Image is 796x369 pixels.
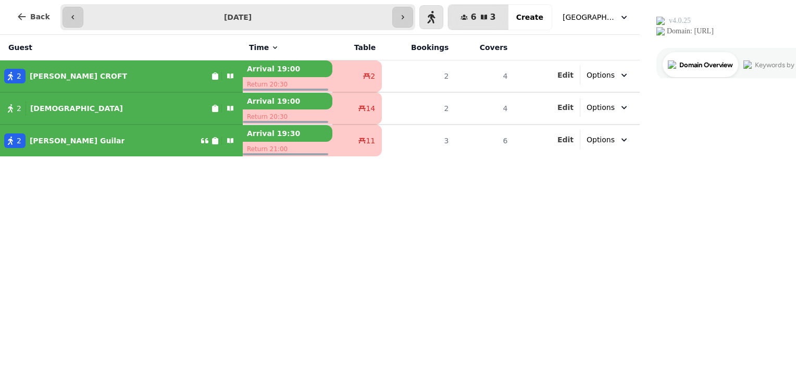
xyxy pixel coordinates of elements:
[382,125,455,156] td: 3
[580,98,636,117] button: Options
[370,71,375,81] span: 2
[8,4,58,29] button: Back
[587,102,615,113] span: Options
[243,109,332,124] p: Return 20:30
[29,17,51,25] div: v 4.0.25
[243,125,332,142] p: Arrival 19:30
[490,13,496,21] span: 3
[382,60,455,93] td: 2
[556,8,636,27] button: [GEOGRAPHIC_DATA], [GEOGRAPHIC_DATA]
[580,66,636,84] button: Options
[249,42,269,53] span: Time
[249,42,279,53] button: Time
[587,70,615,80] span: Options
[17,103,21,114] span: 2
[448,5,508,30] button: 63
[27,27,74,35] div: Domain: [URL]
[557,136,574,143] span: Edit
[243,60,332,77] p: Arrival 19:00
[28,60,36,69] img: tab_domain_overview_orange.svg
[587,134,615,145] span: Options
[17,27,25,35] img: website_grey.svg
[455,35,514,60] th: Covers
[243,142,332,156] p: Return 21:00
[17,71,21,81] span: 2
[104,60,112,69] img: tab_keywords_by_traffic_grey.svg
[366,103,375,114] span: 14
[470,13,476,21] span: 6
[382,92,455,125] td: 2
[30,103,123,114] p: [DEMOGRAPHIC_DATA]
[30,71,127,81] p: [PERSON_NAME] CROFT
[516,14,543,21] span: Create
[563,12,615,22] span: [GEOGRAPHIC_DATA], [GEOGRAPHIC_DATA]
[455,60,514,93] td: 4
[455,125,514,156] td: 6
[17,136,21,146] span: 2
[557,134,574,145] button: Edit
[332,35,382,60] th: Table
[382,35,455,60] th: Bookings
[115,62,176,68] div: Keywords by Traffic
[243,77,332,92] p: Return 20:30
[508,5,552,30] button: Create
[40,62,93,68] div: Domain Overview
[17,17,25,25] img: logo_orange.svg
[30,136,125,146] p: [PERSON_NAME] Guilar
[30,13,50,20] span: Back
[557,71,574,79] span: Edit
[243,93,332,109] p: Arrival 19:00
[557,70,574,80] button: Edit
[366,136,375,146] span: 11
[557,102,574,113] button: Edit
[455,92,514,125] td: 4
[557,104,574,111] span: Edit
[580,130,636,149] button: Options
